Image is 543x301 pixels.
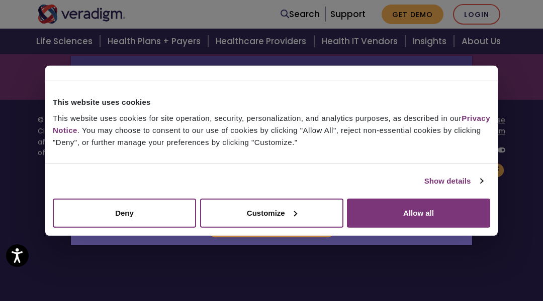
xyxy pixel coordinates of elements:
button: Deny [53,198,196,227]
h2: Allscripts is now Veradigm [71,56,472,103]
div: This website uses cookies for site operation, security, personalization, and analytics purposes, ... [53,112,490,148]
a: Show details [424,175,483,187]
button: Allow all [347,198,490,227]
a: Privacy Notice [53,113,490,134]
div: This website uses cookies [53,96,490,108]
button: Customize [200,198,343,227]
